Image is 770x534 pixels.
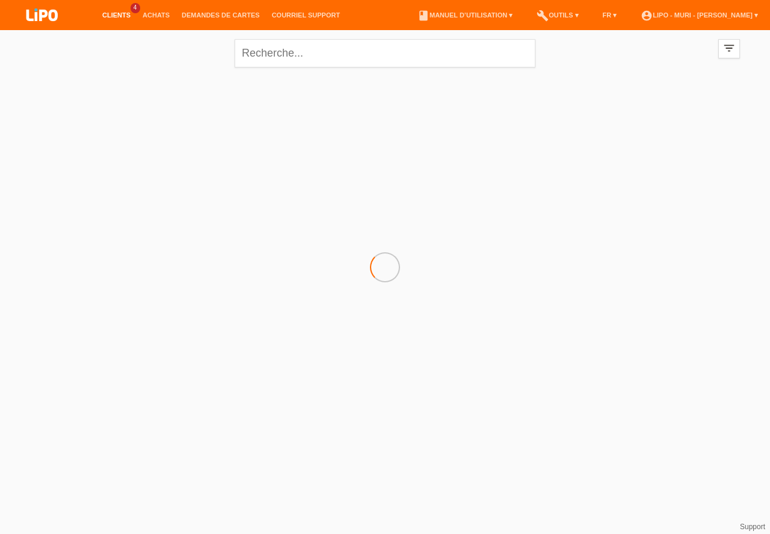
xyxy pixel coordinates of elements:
[266,11,346,19] a: Courriel Support
[537,10,549,22] i: build
[740,523,765,531] a: Support
[137,11,176,19] a: Achats
[597,11,623,19] a: FR ▾
[635,11,764,19] a: account_circleLIPO - Muri - [PERSON_NAME] ▾
[722,42,736,55] i: filter_list
[531,11,584,19] a: buildOutils ▾
[96,11,137,19] a: Clients
[235,39,535,67] input: Recherche...
[641,10,653,22] i: account_circle
[411,11,519,19] a: bookManuel d’utilisation ▾
[176,11,266,19] a: Demandes de cartes
[417,10,430,22] i: book
[12,25,72,34] a: LIPO pay
[131,3,140,13] span: 4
